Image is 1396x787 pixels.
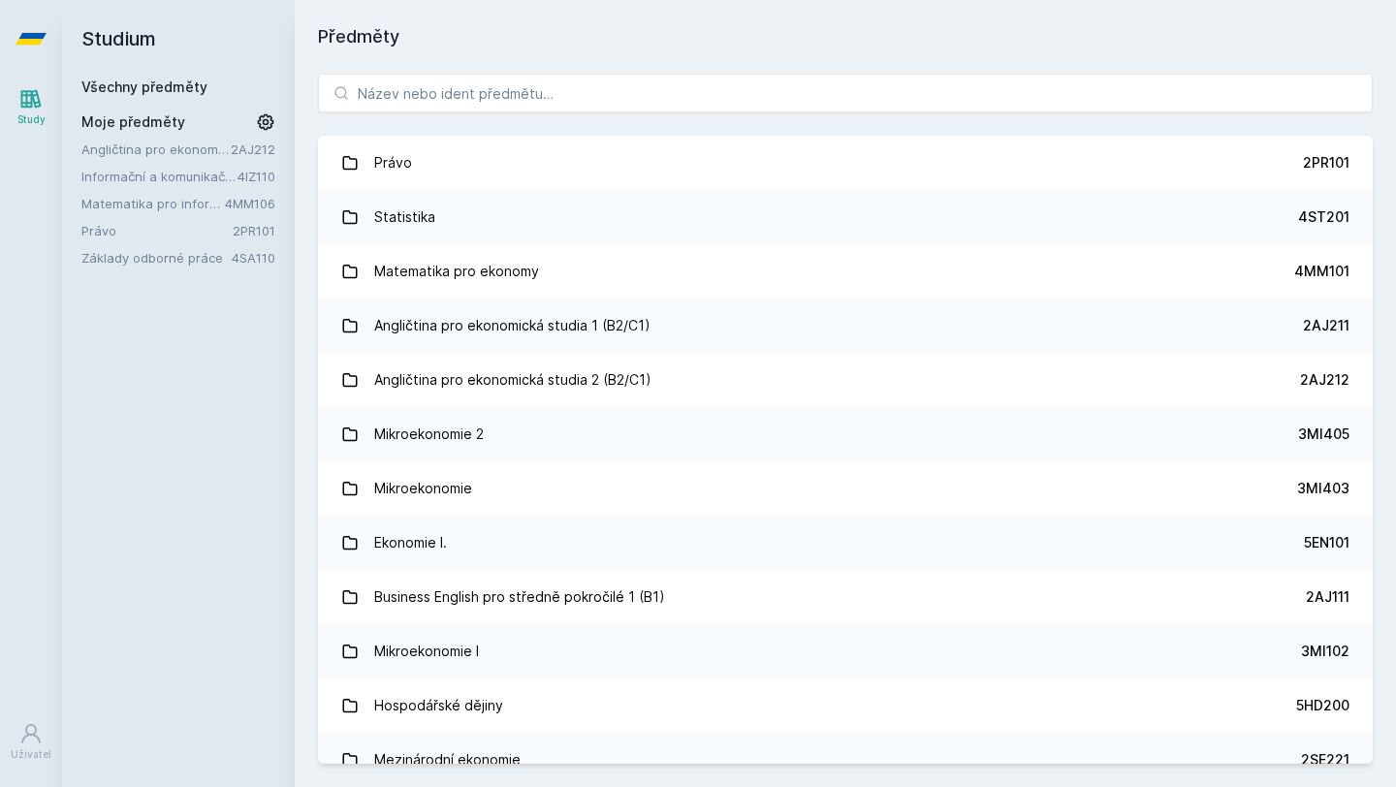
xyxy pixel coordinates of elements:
[318,244,1373,299] a: Matematika pro ekonomy 4MM101
[1303,316,1349,335] div: 2AJ211
[81,79,207,95] a: Všechny předměty
[318,570,1373,624] a: Business English pro středně pokročilé 1 (B1) 2AJ111
[1300,370,1349,390] div: 2AJ212
[17,112,46,127] div: Study
[318,624,1373,678] a: Mikroekonomie I 3MI102
[318,516,1373,570] a: Ekonomie I. 5EN101
[374,686,503,725] div: Hospodářské dějiny
[81,112,185,132] span: Moje předměty
[318,353,1373,407] a: Angličtina pro ekonomická studia 2 (B2/C1) 2AJ212
[225,196,275,211] a: 4MM106
[318,299,1373,353] a: Angličtina pro ekonomická studia 1 (B2/C1) 2AJ211
[4,712,58,771] a: Uživatel
[232,250,275,266] a: 4SA110
[374,306,650,345] div: Angličtina pro ekonomická studia 1 (B2/C1)
[11,747,51,762] div: Uživatel
[81,167,238,186] a: Informační a komunikační technologie
[374,415,484,454] div: Mikroekonomie 2
[374,632,479,671] div: Mikroekonomie I
[318,733,1373,787] a: Mezinárodní ekonomie 2SE221
[1297,479,1349,498] div: 3MI403
[1306,587,1349,607] div: 2AJ111
[1298,425,1349,444] div: 3MI405
[81,221,233,240] a: Právo
[318,136,1373,190] a: Právo 2PR101
[1301,750,1349,770] div: 2SE221
[374,523,447,562] div: Ekonomie I.
[318,190,1373,244] a: Statistika 4ST201
[374,578,665,616] div: Business English pro středně pokročilé 1 (B1)
[1294,262,1349,281] div: 4MM101
[374,143,412,182] div: Právo
[1298,207,1349,227] div: 4ST201
[81,140,231,159] a: Angličtina pro ekonomická studia 2 (B2/C1)
[1301,642,1349,661] div: 3MI102
[374,252,539,291] div: Matematika pro ekonomy
[233,223,275,238] a: 2PR101
[1303,153,1349,173] div: 2PR101
[238,169,275,184] a: 4IZ110
[374,361,651,399] div: Angličtina pro ekonomická studia 2 (B2/C1)
[374,740,521,779] div: Mezinárodní ekonomie
[318,407,1373,461] a: Mikroekonomie 2 3MI405
[81,248,232,268] a: Základy odborné práce
[318,74,1373,112] input: Název nebo ident předmětu…
[1296,696,1349,715] div: 5HD200
[4,78,58,137] a: Study
[81,194,225,213] a: Matematika pro informatiky
[231,142,275,157] a: 2AJ212
[374,198,435,236] div: Statistika
[1304,533,1349,552] div: 5EN101
[318,461,1373,516] a: Mikroekonomie 3MI403
[318,23,1373,50] h1: Předměty
[374,469,472,508] div: Mikroekonomie
[318,678,1373,733] a: Hospodářské dějiny 5HD200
